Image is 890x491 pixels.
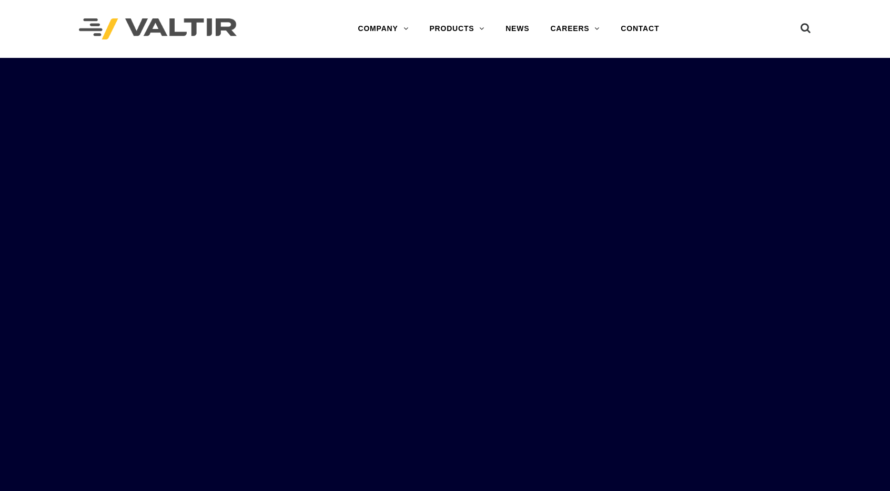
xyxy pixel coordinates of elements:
a: NEWS [495,18,540,39]
a: PRODUCTS [419,18,495,39]
img: Valtir [79,18,237,40]
a: CONTACT [610,18,670,39]
a: CAREERS [540,18,610,39]
a: COMPANY [347,18,419,39]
